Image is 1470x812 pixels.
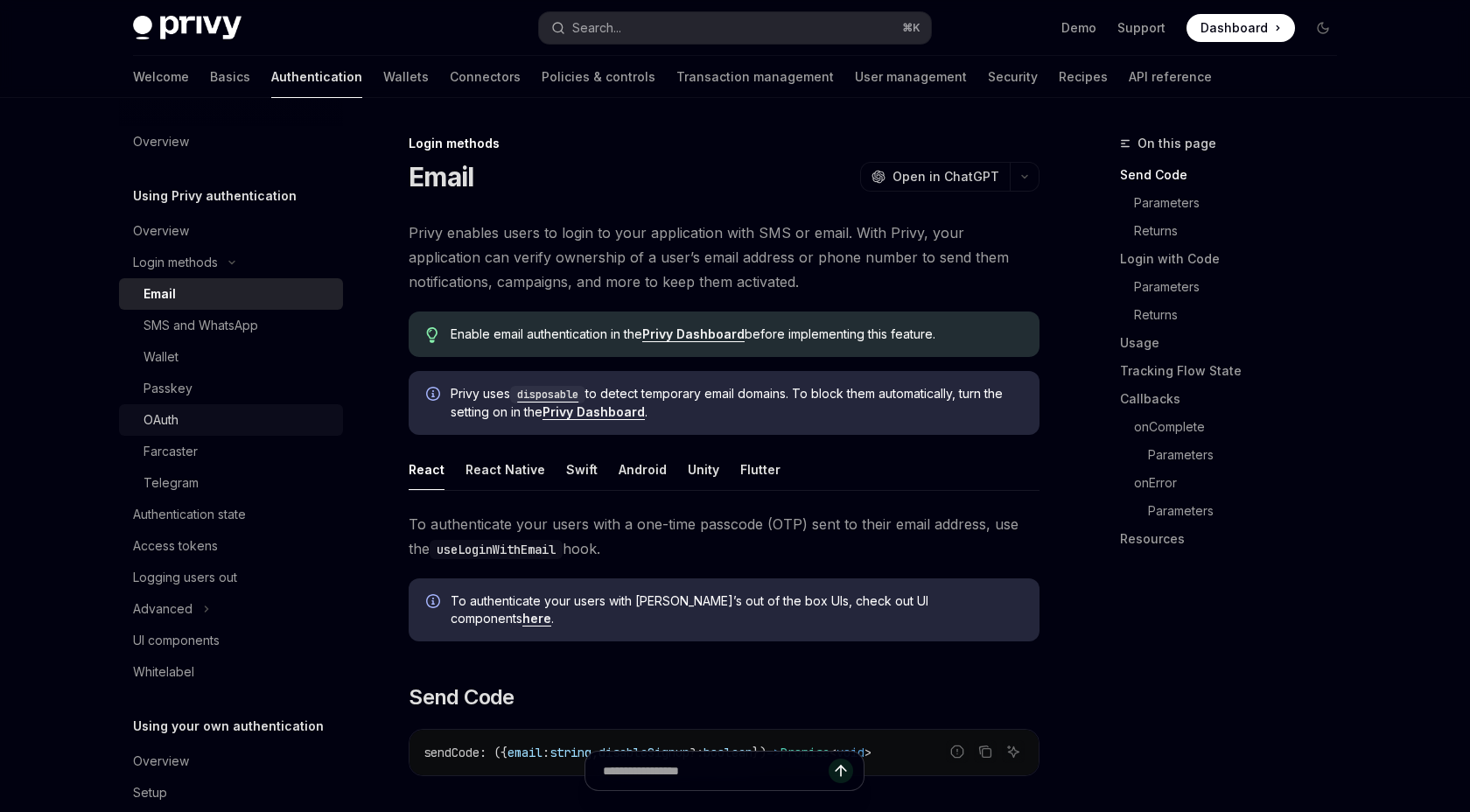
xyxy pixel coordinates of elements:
div: React [409,449,444,490]
div: Access tokens [133,535,218,556]
div: Setup [133,782,167,803]
a: Overview [119,215,343,247]
span: Promise [780,745,829,760]
span: Send Code [409,683,514,711]
a: SMS and WhatsApp [119,310,343,341]
h5: Using Privy authentication [133,185,297,206]
code: useLoginWithEmail [430,540,563,559]
div: Logging users out [133,567,237,588]
h1: Email [409,161,473,192]
span: Privy enables users to login to your application with SMS or email. With Privy, your application ... [409,220,1039,294]
a: API reference [1129,56,1212,98]
span: Open in ChatGPT [892,168,999,185]
a: Privy Dashboard [642,326,745,342]
div: Flutter [740,449,780,490]
h5: Using your own authentication [133,716,324,737]
span: , [591,745,598,760]
div: Farcaster [143,441,198,462]
a: Policies & controls [542,56,655,98]
div: Login methods [409,135,1039,152]
a: Telegram [119,467,343,499]
div: Authentication state [133,504,246,525]
a: Privy Dashboard [542,404,645,420]
div: React Native [465,449,545,490]
a: Basics [210,56,250,98]
span: string [549,745,591,760]
div: Whitelabel [133,661,194,682]
div: Swift [566,449,598,490]
a: Send Code [1120,161,1351,189]
button: Send message [829,759,853,783]
div: Overview [133,131,189,152]
span: email [507,745,542,760]
a: Usage [1120,329,1351,357]
span: disableSignup [598,745,689,760]
a: Setup [119,777,343,808]
button: Open search [539,12,931,44]
button: Ask AI [1002,740,1025,763]
a: Demo [1061,19,1096,37]
a: OAuth [119,404,343,436]
div: Email [143,283,176,304]
a: Email [119,278,343,310]
a: User management [855,56,967,98]
a: Access tokens [119,530,343,562]
img: dark logo [133,16,241,40]
a: Overview [119,745,343,777]
div: SMS and WhatsApp [143,315,258,336]
a: Authentication state [119,499,343,530]
span: : [542,745,549,760]
span: On this page [1137,133,1216,154]
a: here [522,611,551,626]
div: Advanced [133,598,192,619]
a: onError [1120,469,1351,497]
span: To authenticate your users with a one-time passcode (OTP) sent to their email address, use the hook. [409,512,1039,561]
div: Login methods [133,252,218,273]
div: Android [619,449,667,490]
button: Report incorrect code [946,740,969,763]
a: Transaction management [676,56,834,98]
span: ⌘ K [902,21,920,35]
a: Returns [1120,217,1351,245]
a: Logging users out [119,562,343,593]
a: Security [988,56,1038,98]
a: Passkey [119,373,343,404]
a: Recipes [1059,56,1108,98]
svg: Tip [426,327,438,343]
a: Parameters [1120,441,1351,469]
a: UI components [119,625,343,656]
div: Overview [133,220,189,241]
code: disposable [510,386,585,403]
div: Overview [133,751,189,772]
div: UI components [133,630,220,651]
svg: Info [426,594,444,612]
button: Toggle Login methods section [119,247,343,278]
span: < [829,745,836,760]
span: ?: [689,745,703,760]
a: Whitelabel [119,656,343,688]
a: Parameters [1120,273,1351,301]
span: Privy uses to detect temporary email domains. To block them automatically, turn the setting on in... [451,385,1022,421]
button: Open in ChatGPT [860,162,1010,192]
a: Parameters [1120,497,1351,525]
a: disposable [510,386,585,401]
a: onComplete [1120,413,1351,441]
span: Dashboard [1200,19,1268,37]
div: Search... [572,17,621,38]
a: Welcome [133,56,189,98]
a: Wallets [383,56,429,98]
span: : ({ [479,745,507,760]
span: }) [752,745,766,760]
a: Overview [119,126,343,157]
span: => [766,745,780,760]
span: void [836,745,864,760]
a: Tracking Flow State [1120,357,1351,385]
svg: Info [426,387,444,404]
span: > [864,745,871,760]
a: Dashboard [1186,14,1295,42]
span: boolean [703,745,752,760]
span: sendCode [423,745,479,760]
div: Unity [688,449,719,490]
span: Enable email authentication in the before implementing this feature. [451,325,1022,343]
button: Toggle Advanced section [119,593,343,625]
